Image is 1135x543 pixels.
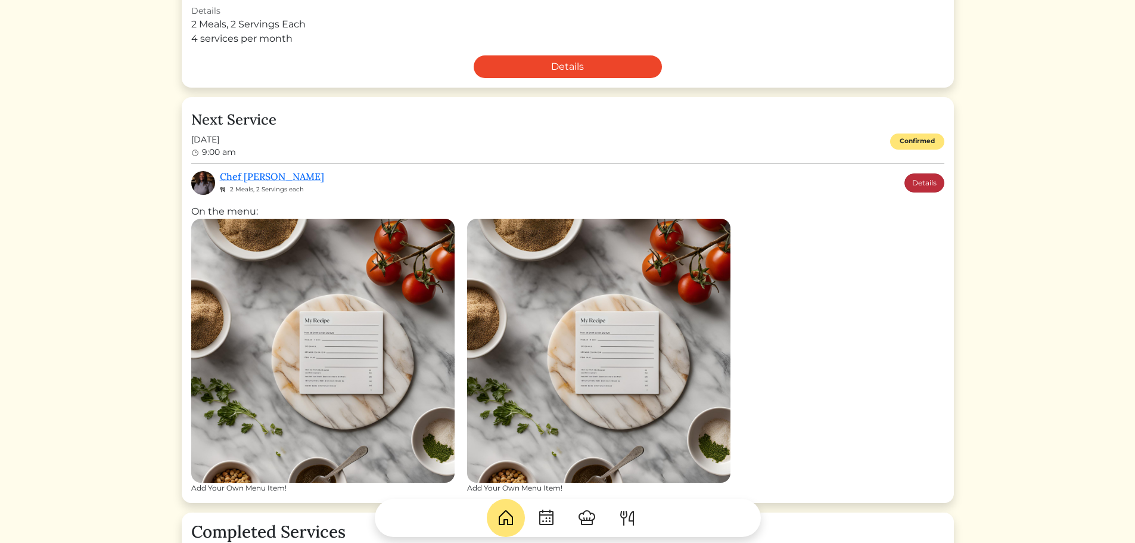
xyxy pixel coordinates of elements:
[191,149,200,157] img: clock-b05ee3d0f9935d60bc54650fc25b6257a00041fd3bdc39e3e98414568feee22d.svg
[890,134,944,150] div: Confirmed
[191,483,455,494] div: Add Your Own Menu Item!
[230,185,304,193] span: 2 Meals, 2 Servings each
[191,17,944,32] div: 2 Meals, 2 Servings Each
[467,219,730,482] img: Add Your Own Menu Item!
[191,111,944,129] h4: Next Service
[618,508,637,528] img: ForkKnife-55491504ffdb50bab0c1e09e7649658475375261d09fd45db06cec23bce548bf.svg
[220,187,225,193] img: fork_knife_small-8e8c56121c6ac9ad617f7f0151facf9cb574b427d2b27dceffcaf97382ddc7e7.svg
[904,173,944,193] a: Details
[191,219,455,493] a: Add Your Own Menu Item!
[191,5,944,17] div: Details
[577,508,596,528] img: ChefHat-a374fb509e4f37eb0702ca99f5f64f3b6956810f32a249b33092029f8484b388.svg
[191,219,455,482] img: Add Your Own Menu Item!
[496,508,515,528] img: House-9bf13187bcbb5817f509fe5e7408150f90897510c4275e13d0d5fca38e0b5951.svg
[467,483,730,494] div: Add Your Own Menu Item!
[202,147,236,157] span: 9:00 am
[191,522,944,542] h3: Completed Services
[467,219,730,493] a: Add Your Own Menu Item!
[191,204,944,493] div: On the menu:
[220,170,324,182] a: Chef [PERSON_NAME]
[474,55,662,78] a: Details
[191,32,944,46] div: 4 services per month
[537,508,556,528] img: CalendarDots-5bcf9d9080389f2a281d69619e1c85352834be518fbc73d9501aef674afc0d57.svg
[191,171,215,195] img: 669ed74c387218744da50f6082e4865b
[191,134,236,146] span: [DATE]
